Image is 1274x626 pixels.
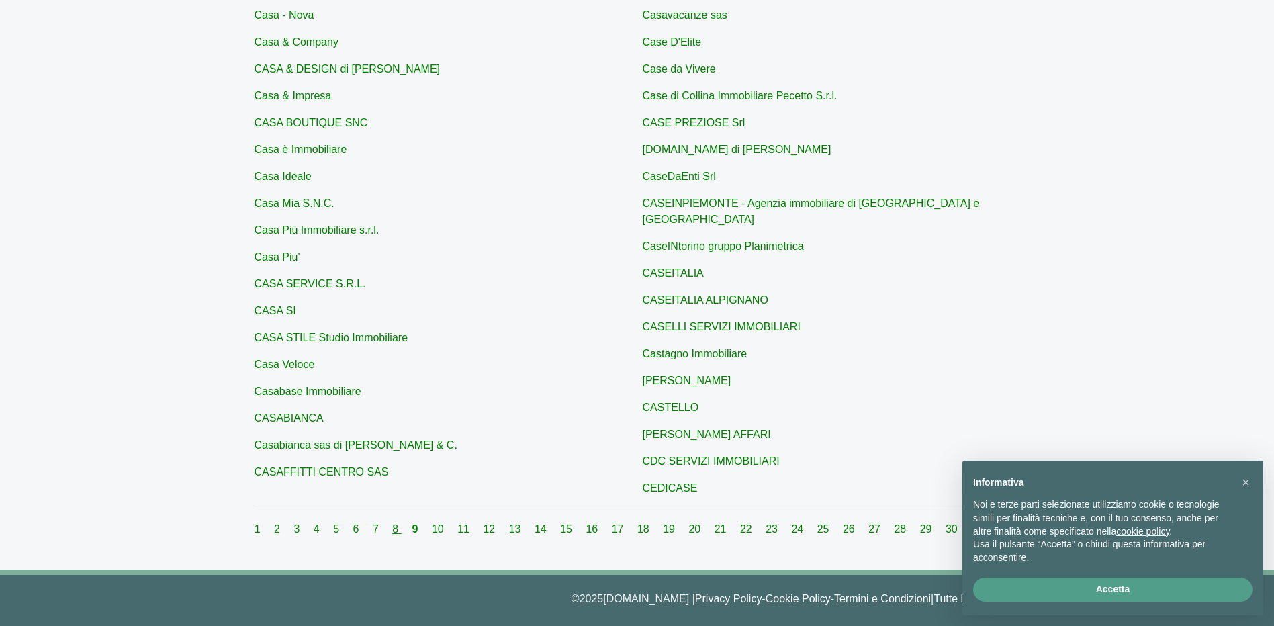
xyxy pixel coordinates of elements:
[643,144,831,155] a: [DOMAIN_NAME] di [PERSON_NAME]
[392,523,401,535] a: 8
[255,332,408,343] a: CASA STILE Studio Immobiliare
[255,523,263,535] a: 1
[255,466,389,478] a: CASAFFITTI CENTRO SAS
[643,455,780,467] a: CDC SERVIZI IMMOBILIARI
[643,429,771,440] a: [PERSON_NAME] AFFARI
[643,90,837,101] a: Case di Collina Immobiliare Pecetto S.r.l.
[973,477,1231,488] h2: Informativa
[834,593,931,605] a: Termini e Condizioni
[973,578,1253,602] button: Accetta
[643,482,698,494] a: CEDICASE
[483,523,498,535] a: 12
[612,523,627,535] a: 17
[695,593,762,605] a: Privacy Policy
[688,523,703,535] a: 20
[255,359,315,370] a: Casa Veloce
[255,63,441,75] a: CASA & DESIGN di [PERSON_NAME]
[457,523,472,535] a: 11
[432,523,447,535] a: 10
[663,523,678,535] a: 19
[255,278,366,289] a: CASA SERVICE S.R.L.
[868,523,883,535] a: 27
[643,197,980,225] a: CASEINPIEMONTE - Agenzia immobiliare di [GEOGRAPHIC_DATA] e [GEOGRAPHIC_DATA]
[255,251,300,263] a: Casa Piu'
[509,523,524,535] a: 13
[643,375,731,386] a: [PERSON_NAME]
[843,523,858,535] a: 26
[255,36,338,48] a: Casa & Company
[255,144,347,155] a: Casa è Immobiliare
[643,171,716,182] a: CaseDaEnti Srl
[255,171,312,182] a: Casa Ideale
[255,90,332,101] a: Casa & Impresa
[255,224,379,236] a: Casa Più Immobiliare s.r.l.
[740,523,755,535] a: 22
[265,591,1010,607] p: © 2025 [DOMAIN_NAME] | - - |
[715,523,729,535] a: 21
[643,117,745,128] a: CASE PREZIOSE Srl
[643,294,768,306] a: CASEITALIA ALPIGNANO
[373,523,381,535] a: 7
[535,523,549,535] a: 14
[255,117,368,128] a: CASA BOUTIQUE SNC
[637,523,652,535] a: 18
[1242,475,1250,490] span: ×
[643,240,804,252] a: CaseINtorino gruppo Planimetrica
[274,523,283,535] a: 2
[973,498,1231,538] p: Noi e terze parti selezionate utilizziamo cookie o tecnologie simili per finalità tecniche e, con...
[946,523,960,535] a: 30
[560,523,575,535] a: 15
[766,523,780,535] a: 23
[643,9,727,21] a: Casavacanze sas
[1116,526,1169,537] a: cookie policy - il link si apre in una nuova scheda
[255,305,296,316] a: CASA SI
[314,523,322,535] a: 4
[643,321,801,332] a: CASELLI SERVIZI IMMOBILIARI
[791,523,806,535] a: 24
[586,523,600,535] a: 16
[255,9,314,21] a: Casa - Nova
[255,197,334,209] a: Casa Mia S.N.C.
[412,523,421,535] a: 9
[293,523,302,535] a: 3
[255,386,361,397] a: Casabase Immobiliare
[255,439,457,451] a: Casabianca sas di [PERSON_NAME] & C.
[643,36,702,48] a: Case D'Elite
[894,523,909,535] a: 28
[333,523,342,535] a: 5
[643,348,747,359] a: Castagno Immobiliare
[934,593,1009,605] a: Tutte le agenzie
[817,523,832,535] a: 25
[255,412,324,424] a: CASABIANCA
[643,267,704,279] a: CASEITALIA
[973,538,1231,564] p: Usa il pulsante “Accetta” o chiudi questa informativa per acconsentire.
[1235,472,1257,493] button: Chiudi questa informativa
[353,523,362,535] a: 6
[766,593,831,605] a: Cookie Policy
[643,402,699,413] a: CASTELLO
[920,523,935,535] a: 29
[643,63,716,75] a: Case da Vivere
